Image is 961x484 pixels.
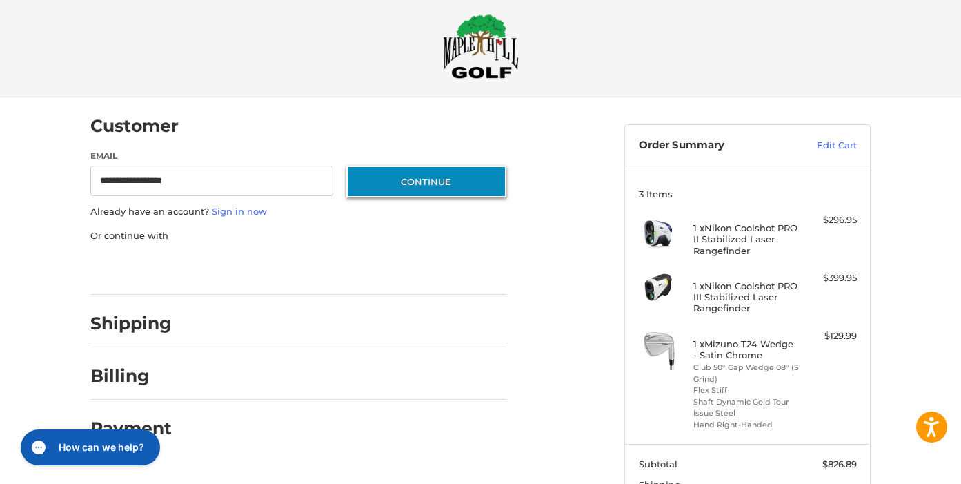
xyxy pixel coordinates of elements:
div: $399.95 [802,271,857,285]
p: Already have an account? [90,205,506,219]
a: Edit Cart [787,139,857,153]
h2: Shipping [90,313,172,334]
h3: 3 Items [639,188,857,200]
li: Club 50° Gap Wedge 08° (S Grind) [693,362,799,385]
h2: Payment [90,418,172,439]
button: Continue [346,166,506,197]
h4: 1 x Mizuno T24 Wedge - Satin Chrome [693,338,799,361]
p: Or continue with [90,229,506,243]
iframe: PayPal-paypal [86,256,190,281]
h4: 1 x Nikon Coolshot PRO III Stabilized Laser Rangefinder [693,280,799,314]
div: $296.95 [802,213,857,227]
h2: Customer [90,115,179,137]
span: $826.89 [822,458,857,470]
label: Email [90,150,333,162]
span: Subtotal [639,458,677,470]
h3: Order Summary [639,139,787,153]
li: Flex Stiff [693,385,799,396]
iframe: PayPal-paylater [203,256,306,281]
iframe: PayPal-venmo [320,256,424,281]
iframe: Gorgias live chat messenger [14,425,164,470]
div: $129.99 [802,329,857,343]
h4: 1 x Nikon Coolshot PRO II Stabilized Laser Rangefinder [693,222,799,256]
a: Sign in now [212,206,267,217]
h2: Billing [90,365,171,387]
li: Shaft Dynamic Gold Tour Issue Steel [693,396,799,419]
li: Hand Right-Handed [693,419,799,431]
img: Maple Hill Golf [443,14,519,79]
